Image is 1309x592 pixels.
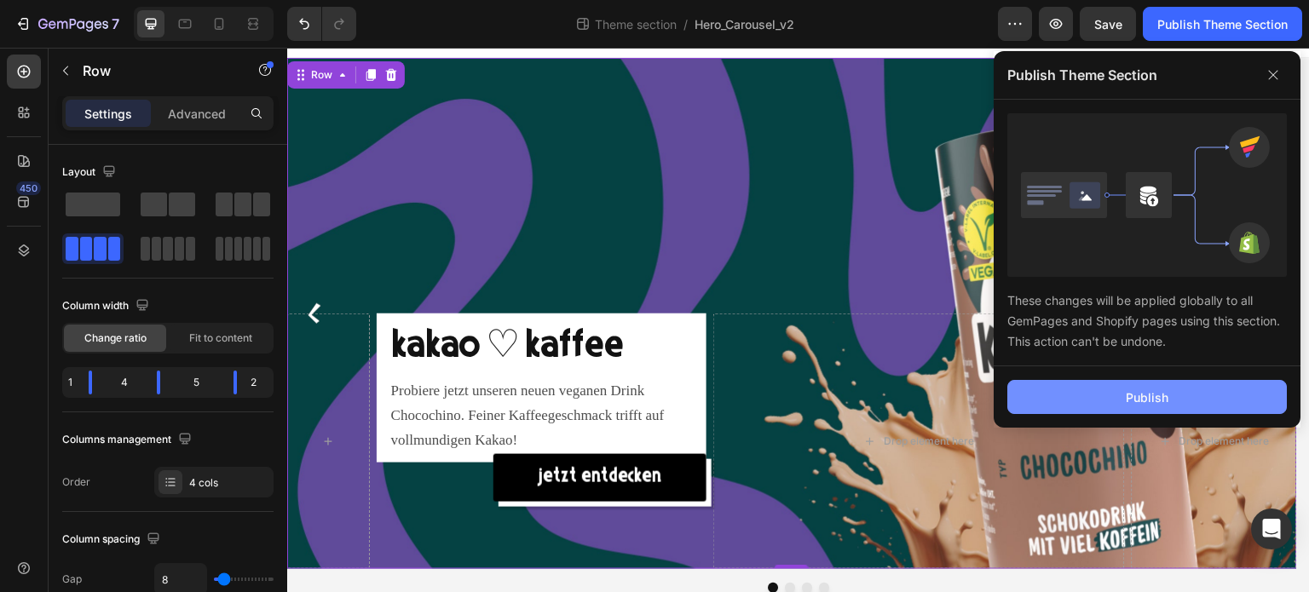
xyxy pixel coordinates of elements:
div: Drop element here [597,387,687,400]
button: Dot [498,535,508,545]
div: Columns management [62,428,195,451]
div: Gap [62,572,82,587]
p: Advanced [168,105,226,123]
div: 4 [106,371,143,394]
div: Publish [1126,388,1168,406]
div: These changes will be applied globally to all GemPages and Shopify pages using this section. This... [1007,277,1287,352]
span: Save [1094,17,1122,32]
p: Row [83,60,228,81]
div: 5 [174,371,221,394]
span: Hero_Carousel_v2 [695,15,794,33]
div: Column spacing [62,528,164,551]
div: Column width [62,295,153,318]
span: / [683,15,688,33]
p: Settings [84,105,132,123]
div: Drop element here [892,387,983,400]
button: Dot [515,535,525,545]
button: Publish Theme Section [1143,7,1302,41]
span: Fit to content [189,330,252,346]
div: Order [62,474,90,490]
div: Layout [62,161,119,184]
div: 2 [251,371,270,394]
div: 1 [66,371,75,394]
p: 7 [112,14,119,34]
button: 7 [7,7,127,41]
div: Publish Theme Section [1157,15,1288,33]
div: 450 [16,181,41,195]
button: Dot [481,535,491,545]
button: Dot [532,535,542,545]
button: Save [1080,7,1136,41]
iframe: Design area [287,48,1309,592]
button: Carousel Next Arrow [982,252,1009,279]
p: Publish Theme Section [1007,65,1157,85]
div: Open Intercom Messenger [1251,509,1292,549]
div: Row [20,20,49,35]
div: Undo/Redo [287,7,356,41]
span: Theme section [591,15,680,33]
div: 4 cols [189,475,269,491]
button: Publish [1007,380,1287,414]
span: Change ratio [84,330,147,346]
